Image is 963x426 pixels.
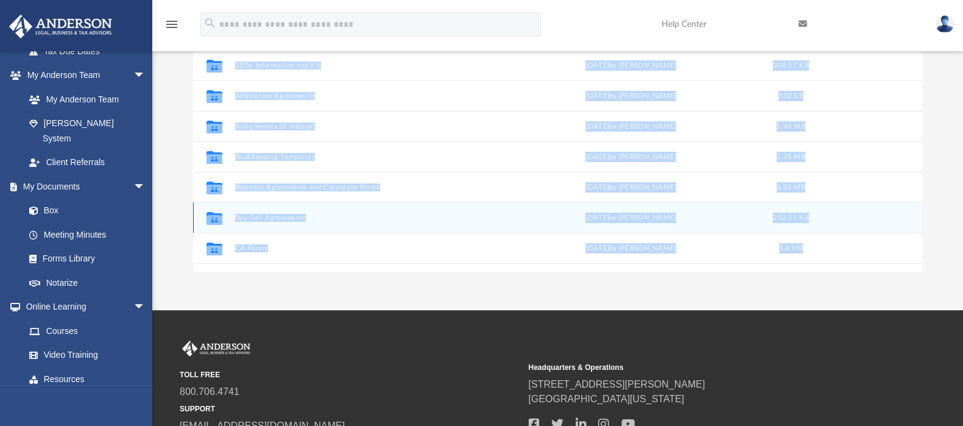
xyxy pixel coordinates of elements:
[203,16,217,30] i: search
[180,403,520,414] small: SUPPORT
[235,183,495,191] button: Business Agreements and Corporate Forms
[501,151,761,162] div: [DATE] by [PERSON_NAME]
[501,243,761,254] div: [DATE] by [PERSON_NAME]
[501,60,761,71] div: [DATE] by [PERSON_NAME]
[528,379,705,389] a: [STREET_ADDRESS][PERSON_NAME]
[777,153,805,160] span: 1.25 MB
[235,92,495,100] button: Arbitration Agreements
[773,214,808,221] span: 202.51 KB
[17,199,152,223] a: Box
[180,341,253,357] img: Anderson Advisors Platinum Portal
[17,271,158,295] a: Notarize
[501,121,761,132] div: [DATE] by [PERSON_NAME]
[17,343,152,367] a: Video Training
[17,112,158,151] a: [PERSON_NAME] System
[180,386,239,397] a: 800.706.4741
[501,182,761,193] div: [DATE] by [PERSON_NAME]
[778,92,803,99] span: 332 KB
[778,244,803,251] span: 5.6 MB
[17,87,152,112] a: My Anderson Team
[17,247,152,271] a: Forms Library
[133,174,158,199] span: arrow_drop_down
[528,362,868,373] small: Headquarters & Operations
[180,369,520,380] small: TOLL FREE
[773,62,808,68] span: 308.57 KB
[193,20,923,272] div: grid
[777,183,805,190] span: 3.01 MB
[17,151,158,175] a: Client Referrals
[133,295,158,320] span: arrow_drop_down
[164,23,179,32] a: menu
[777,122,805,129] span: 1.44 MB
[164,17,179,32] i: menu
[936,15,954,33] img: User Pic
[17,319,158,343] a: Courses
[528,394,684,404] a: [GEOGRAPHIC_DATA][US_STATE]
[9,63,158,88] a: My Anderson Teamarrow_drop_down
[235,62,495,69] button: 280a Information and Kit
[235,122,495,130] button: Assignments of Interest
[9,295,158,319] a: Online Learningarrow_drop_down
[17,367,158,391] a: Resources
[501,90,761,101] div: [DATE] by [PERSON_NAME]
[9,174,158,199] a: My Documentsarrow_drop_down
[5,15,116,38] img: Anderson Advisors Platinum Portal
[17,222,158,247] a: Meeting Minutes
[133,63,158,88] span: arrow_drop_down
[501,212,761,223] div: [DATE] by [PERSON_NAME]
[235,153,495,161] button: Bookkeeping Templates
[235,214,495,222] button: Buy-Sell Agreements
[235,244,495,252] button: CA Forms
